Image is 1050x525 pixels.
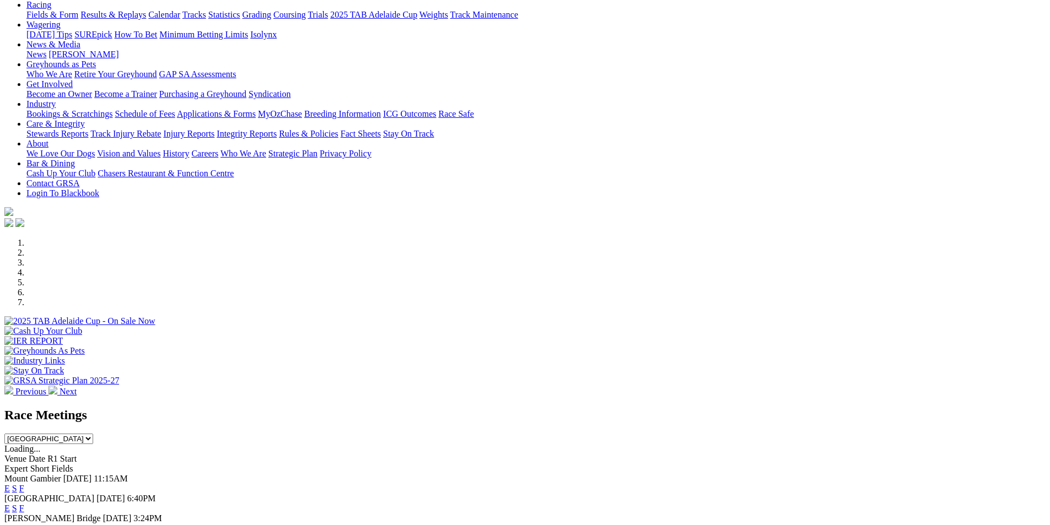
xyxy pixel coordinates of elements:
[4,504,10,513] a: E
[4,444,40,453] span: Loading...
[26,79,73,89] a: Get Involved
[308,10,328,19] a: Trials
[383,129,434,138] a: Stay On Track
[90,129,161,138] a: Track Injury Rebate
[26,109,1046,119] div: Industry
[177,109,256,118] a: Applications & Forms
[98,169,234,178] a: Chasers Restaurant & Function Centre
[258,109,302,118] a: MyOzChase
[49,50,119,59] a: [PERSON_NAME]
[4,356,65,366] img: Industry Links
[148,10,180,19] a: Calendar
[26,69,72,79] a: Who We Are
[96,494,125,503] span: [DATE]
[4,454,26,463] span: Venue
[383,109,436,118] a: ICG Outcomes
[115,109,175,118] a: Schedule of Fees
[74,30,112,39] a: SUREpick
[26,159,75,168] a: Bar & Dining
[127,494,156,503] span: 6:40PM
[26,69,1046,79] div: Greyhounds as Pets
[159,89,246,99] a: Purchasing a Greyhound
[115,30,158,39] a: How To Bet
[26,30,1046,40] div: Wagering
[159,69,236,79] a: GAP SA Assessments
[26,89,92,99] a: Become an Owner
[63,474,92,483] span: [DATE]
[4,464,28,473] span: Expert
[4,376,119,386] img: GRSA Strategic Plan 2025-27
[47,454,77,463] span: R1 Start
[4,513,101,523] span: [PERSON_NAME] Bridge
[12,484,17,493] a: S
[4,326,82,336] img: Cash Up Your Club
[49,386,57,394] img: chevron-right-pager-white.svg
[243,10,271,19] a: Grading
[19,484,24,493] a: F
[4,484,10,493] a: E
[103,513,132,523] span: [DATE]
[26,139,49,148] a: About
[320,149,371,158] a: Privacy Policy
[4,366,64,376] img: Stay On Track
[26,149,95,158] a: We Love Our Dogs
[304,109,381,118] a: Breeding Information
[15,387,46,396] span: Previous
[268,149,317,158] a: Strategic Plan
[4,316,155,326] img: 2025 TAB Adelaide Cup - On Sale Now
[94,89,157,99] a: Become a Trainer
[49,387,77,396] a: Next
[15,218,24,227] img: twitter.svg
[26,59,96,69] a: Greyhounds as Pets
[273,10,306,19] a: Coursing
[29,454,45,463] span: Date
[217,129,277,138] a: Integrity Reports
[191,149,218,158] a: Careers
[26,40,80,49] a: News & Media
[19,504,24,513] a: F
[4,336,63,346] img: IER REPORT
[133,513,162,523] span: 3:24PM
[26,109,112,118] a: Bookings & Scratchings
[26,188,99,198] a: Login To Blackbook
[26,169,1046,178] div: Bar & Dining
[26,30,72,39] a: [DATE] Tips
[4,218,13,227] img: facebook.svg
[220,149,266,158] a: Who We Are
[97,149,160,158] a: Vision and Values
[94,474,128,483] span: 11:15AM
[74,69,157,79] a: Retire Your Greyhound
[26,169,95,178] a: Cash Up Your Club
[4,408,1046,423] h2: Race Meetings
[419,10,448,19] a: Weights
[450,10,518,19] a: Track Maintenance
[26,129,1046,139] div: Care & Integrity
[26,89,1046,99] div: Get Involved
[26,20,61,29] a: Wagering
[26,10,1046,20] div: Racing
[250,30,277,39] a: Isolynx
[26,178,79,188] a: Contact GRSA
[159,30,248,39] a: Minimum Betting Limits
[163,149,189,158] a: History
[249,89,290,99] a: Syndication
[80,10,146,19] a: Results & Replays
[26,10,78,19] a: Fields & Form
[4,207,13,216] img: logo-grsa-white.png
[26,119,85,128] a: Care & Integrity
[279,129,338,138] a: Rules & Policies
[26,99,56,109] a: Industry
[4,474,61,483] span: Mount Gambier
[4,346,85,356] img: Greyhounds As Pets
[341,129,381,138] a: Fact Sheets
[4,387,49,396] a: Previous
[30,464,50,473] span: Short
[182,10,206,19] a: Tracks
[4,386,13,394] img: chevron-left-pager-white.svg
[60,387,77,396] span: Next
[26,50,1046,59] div: News & Media
[26,149,1046,159] div: About
[26,129,88,138] a: Stewards Reports
[163,129,214,138] a: Injury Reports
[51,464,73,473] span: Fields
